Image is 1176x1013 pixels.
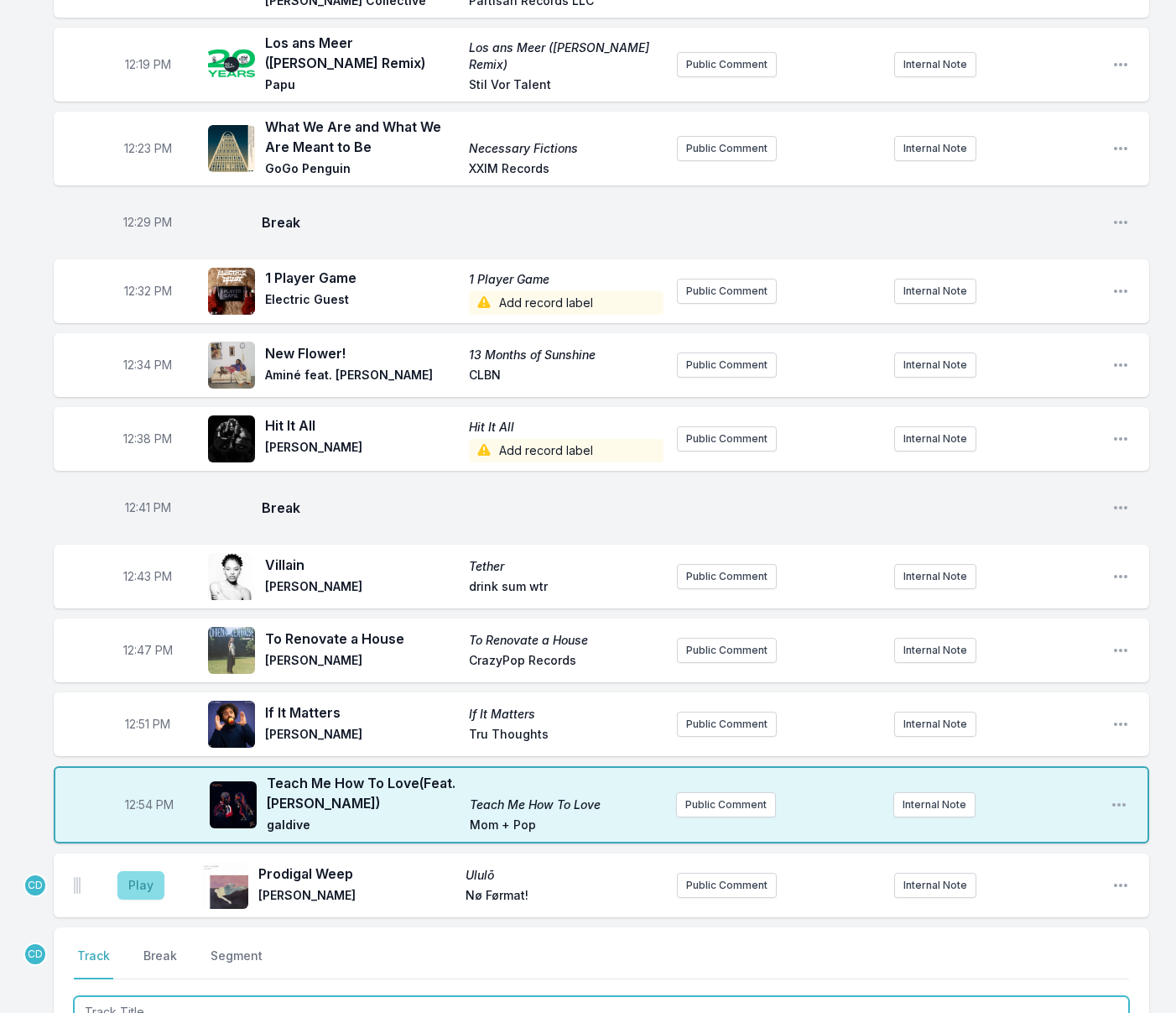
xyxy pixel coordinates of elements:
span: Break [262,498,1099,518]
img: To Renovate a House [208,627,255,674]
button: Internal Note [894,279,976,304]
span: [PERSON_NAME] [265,652,459,672]
button: Internal Note [894,873,976,898]
span: Timestamp [123,568,172,585]
button: Internal Note [894,52,976,77]
span: drink sum wtr [469,578,663,598]
span: Teach Me How To Love (Feat. [PERSON_NAME]) [267,773,460,813]
img: Teach Me How To Love [210,781,257,828]
span: 1 Player Game [265,268,459,288]
span: [PERSON_NAME] [265,439,459,462]
button: Public Comment [676,792,776,817]
span: Timestamp [123,431,172,447]
span: Break [262,212,1099,232]
button: Public Comment [677,279,777,304]
button: Segment [207,948,266,979]
span: To Renovate a House [265,629,459,649]
span: Timestamp [125,499,171,516]
img: 1 Player Game [208,268,255,315]
span: Timestamp [123,642,173,659]
span: To Renovate a House [469,632,663,649]
span: [PERSON_NAME] [265,726,459,746]
img: Tether [208,553,255,600]
button: Open playlist item options [1112,568,1129,585]
span: Timestamp [123,357,172,373]
img: 13 Months of Sunshine [208,342,255,389]
span: [PERSON_NAME] [265,578,459,598]
button: Internal Note [894,426,976,452]
span: Aminé feat. [PERSON_NAME] [265,367,459,387]
button: Open playlist item options [1112,431,1129,447]
img: Necessary Fictions [208,125,255,172]
span: Tru Thoughts [469,726,663,746]
span: GoGo Penguin [265,160,459,180]
span: What We Are and What We Are Meant to Be [265,117,459,157]
span: Add record label [469,291,663,315]
span: Add record label [469,439,663,462]
button: Public Comment [677,352,777,378]
span: Timestamp [124,140,172,157]
button: Open playlist item options [1111,796,1127,813]
span: Teach Me How To Love [470,796,663,813]
button: Open playlist item options [1112,642,1129,659]
span: Timestamp [125,56,171,73]
span: Timestamp [124,283,172,300]
img: Hit It All [208,415,255,462]
span: If It Matters [265,702,459,723]
span: Prodigal Weep [258,864,455,884]
span: Los ans Meer ([PERSON_NAME] Remix) [469,39,663,73]
span: Timestamp [123,214,172,231]
button: Open playlist item options [1112,716,1129,733]
button: Open playlist item options [1112,283,1129,300]
button: Internal Note [894,564,976,589]
span: Villain [265,555,459,575]
button: Play [117,871,164,900]
span: CrazyPop Records [469,652,663,672]
button: Public Comment [677,136,777,161]
span: Electric Guest [265,291,459,315]
span: Timestamp [125,716,170,733]
button: Public Comment [677,426,777,452]
p: Chris Douridas [23,943,47,966]
button: Open playlist item options [1112,877,1129,894]
span: Timestamp [125,796,174,813]
span: Papu [265,76,459,97]
button: Open playlist item options [1112,499,1129,516]
button: Open playlist item options [1112,214,1129,231]
button: Internal Note [893,792,976,817]
span: Necessary Fictions [469,140,663,157]
span: Stil Vor Talent [469,76,663,97]
span: XXIM Records [469,160,663,180]
p: Chris Douridas [23,874,47,897]
button: Open playlist item options [1112,56,1129,73]
button: Public Comment [677,564,777,589]
button: Public Comment [677,873,777,898]
button: Public Comment [677,52,777,77]
span: Ululō [466,867,663,884]
button: Public Comment [677,712,777,737]
span: 1 Player Game [469,271,663,288]
img: Drag Handle [74,877,81,894]
button: Internal Note [894,352,976,378]
button: Track [74,948,113,979]
img: Los ans Meer (Oliver Koletzki Remix) [208,41,255,88]
span: New Flower! [265,343,459,363]
img: Ululō [201,862,248,909]
span: Los ans Meer ([PERSON_NAME] Remix) [265,33,459,73]
button: Internal Note [894,638,976,663]
button: Internal Note [894,136,976,161]
span: Nø Førmat! [466,887,663,907]
span: If It Matters [469,706,663,723]
span: Hit It All [265,415,459,436]
span: 13 Months of Sunshine [469,347,663,363]
button: Public Comment [677,638,777,663]
img: If It Matters [208,701,255,748]
span: [PERSON_NAME] [258,887,455,907]
span: galdive [267,817,460,837]
span: CLBN [469,367,663,387]
span: Tether [469,558,663,575]
button: Open playlist item options [1112,357,1129,373]
button: Open playlist item options [1112,140,1129,157]
span: Hit It All [469,419,663,436]
button: Break [140,948,180,979]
